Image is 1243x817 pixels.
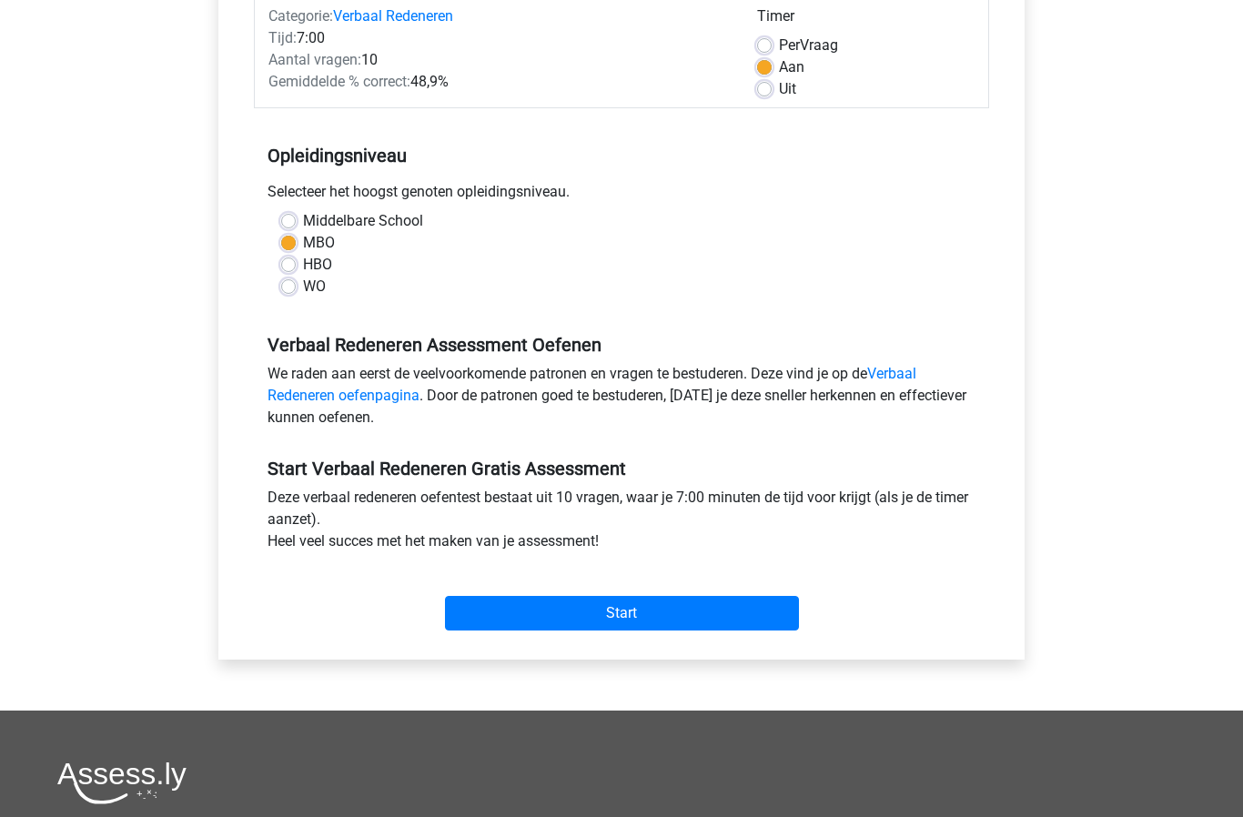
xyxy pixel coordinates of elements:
h5: Start Verbaal Redeneren Gratis Assessment [268,458,975,479]
label: Aan [779,56,804,78]
div: 7:00 [255,27,743,49]
span: Aantal vragen: [268,51,361,68]
h5: Verbaal Redeneren Assessment Oefenen [268,334,975,356]
div: Deze verbaal redeneren oefentest bestaat uit 10 vragen, waar je 7:00 minuten de tijd voor krijgt ... [254,487,989,560]
label: HBO [303,254,332,276]
span: Categorie: [268,7,333,25]
div: 48,9% [255,71,743,93]
span: Gemiddelde % correct: [268,73,410,90]
span: Tijd: [268,29,297,46]
label: Uit [779,78,796,100]
label: Vraag [779,35,838,56]
div: 10 [255,49,743,71]
label: WO [303,276,326,298]
div: Timer [757,5,975,35]
h5: Opleidingsniveau [268,137,975,174]
span: Per [779,36,800,54]
div: Selecteer het hoogst genoten opleidingsniveau. [254,181,989,210]
input: Start [445,596,799,630]
label: MBO [303,232,335,254]
a: Verbaal Redeneren [333,7,453,25]
div: We raden aan eerst de veelvoorkomende patronen en vragen te bestuderen. Deze vind je op de . Door... [254,363,989,436]
img: Assessly logo [57,762,187,804]
label: Middelbare School [303,210,423,232]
